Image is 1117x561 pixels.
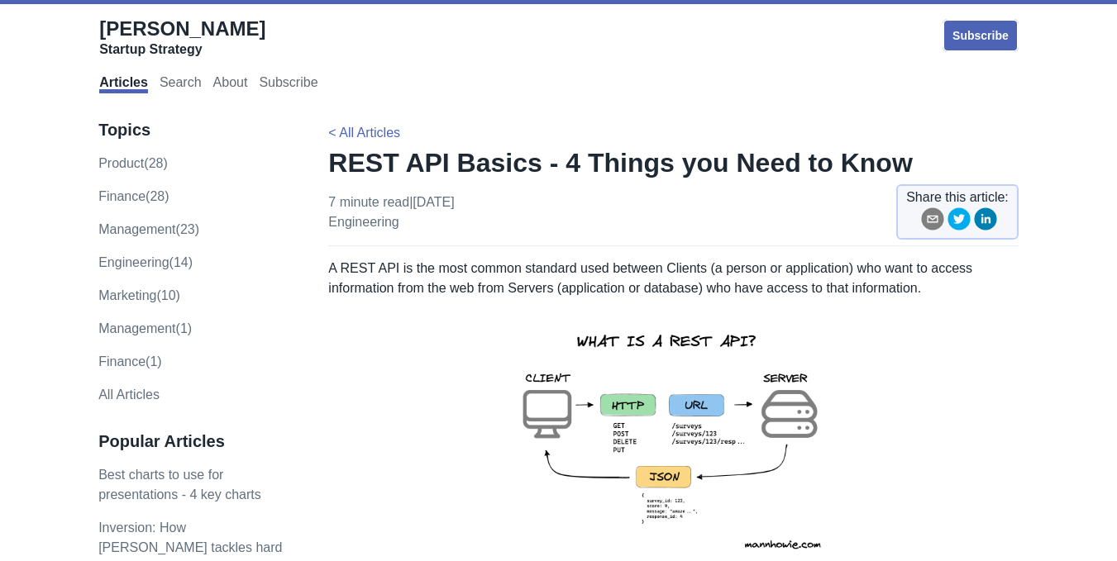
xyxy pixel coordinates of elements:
[328,126,400,140] a: < All Articles
[948,207,971,236] button: twitter
[328,215,399,229] a: engineering
[98,354,161,368] a: Finance(1)
[98,222,199,236] a: management(23)
[259,75,317,93] a: Subscribe
[98,468,261,502] a: Best charts to use for presentations - 4 key charts
[98,156,168,170] a: product(28)
[328,193,454,232] p: 7 minute read | [DATE]
[99,17,265,58] a: [PERSON_NAME]Startup Strategy
[99,17,265,40] span: [PERSON_NAME]
[98,288,180,302] a: marketing(10)
[98,431,294,452] h3: Popular Articles
[160,75,202,93] a: Search
[974,207,997,236] button: linkedin
[213,75,248,93] a: About
[906,188,1009,207] span: Share this article:
[99,75,148,93] a: Articles
[921,207,944,236] button: email
[943,19,1019,52] a: Subscribe
[98,120,294,140] h3: Topics
[98,255,193,269] a: engineering(14)
[98,189,169,203] a: finance(28)
[99,41,265,58] div: Startup Strategy
[98,321,192,335] a: Management(1)
[328,259,1018,298] p: A REST API is the most common standard used between Clients (a person or application) who want to...
[98,387,160,402] a: All Articles
[328,146,1018,179] h1: REST API Basics - 4 Things you Need to Know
